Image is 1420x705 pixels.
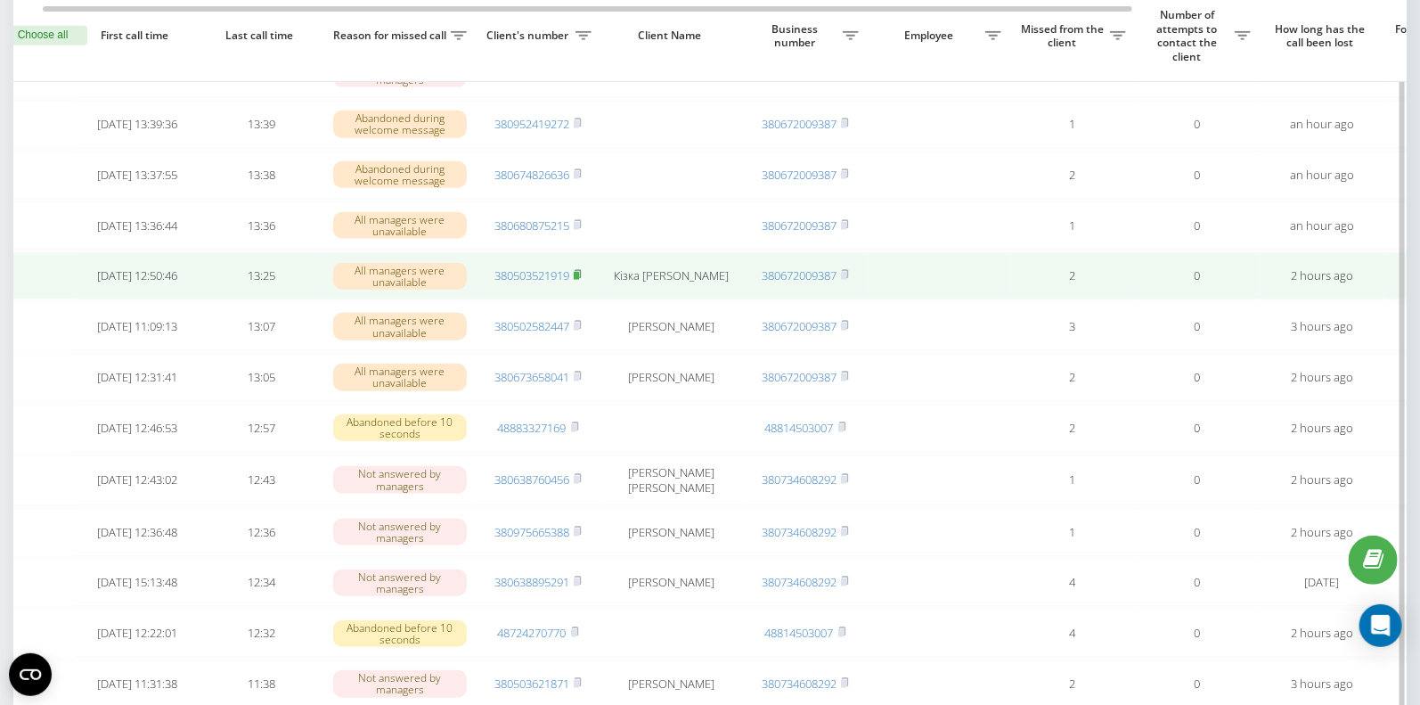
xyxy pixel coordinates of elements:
span: Reason for missed call [333,29,451,43]
td: 0 [1135,560,1260,607]
div: All managers were unavailable [333,364,467,390]
td: 2 [1010,405,1135,452]
td: 1 [1010,455,1135,505]
td: 12:36 [200,509,324,556]
td: [PERSON_NAME] [PERSON_NAME] [600,455,743,505]
a: 48724270770 [498,625,567,641]
a: 380503621871 [494,676,569,692]
td: 2 hours ago [1260,405,1384,452]
td: 12:32 [200,610,324,657]
a: 48883327169 [498,420,567,436]
td: [DATE] 12:31:41 [75,354,200,401]
a: 380503521919 [494,267,569,283]
span: Missed from the client [1019,22,1110,50]
a: 380673658041 [494,369,569,385]
td: 3 [1010,303,1135,350]
a: 380672009387 [762,369,836,385]
td: 0 [1135,354,1260,401]
td: [PERSON_NAME] [600,303,743,350]
a: 380502582447 [494,318,569,334]
td: 4 [1010,560,1135,607]
a: 380638895291 [494,574,569,590]
td: 3 hours ago [1260,303,1384,350]
td: 1 [1010,101,1135,148]
td: 0 [1135,455,1260,505]
td: Кізка [PERSON_NAME] [600,252,743,299]
span: First call time [89,29,185,43]
td: 13:39 [200,101,324,148]
td: an hour ago [1260,101,1384,148]
td: 2 hours ago [1260,509,1384,556]
td: 13:38 [200,152,324,199]
td: 13:25 [200,252,324,299]
td: 13:07 [200,303,324,350]
span: Client's number [485,29,575,43]
td: 13:05 [200,354,324,401]
a: 48814503007 [765,420,834,436]
a: 380734608292 [762,524,836,540]
div: Not answered by managers [333,519,467,545]
td: [DATE] 11:09:13 [75,303,200,350]
td: an hour ago [1260,202,1384,250]
td: 13:36 [200,202,324,250]
div: All managers were unavailable [333,263,467,290]
td: 0 [1135,610,1260,657]
td: [PERSON_NAME] [600,509,743,556]
div: Not answered by managers [333,570,467,596]
td: [DATE] [1260,560,1384,607]
td: 0 [1135,202,1260,250]
a: 380672009387 [762,267,836,283]
td: [DATE] 12:50:46 [75,252,200,299]
td: 2 hours ago [1260,610,1384,657]
td: 2 hours ago [1260,252,1384,299]
a: 380734608292 [762,471,836,488]
td: 0 [1135,252,1260,299]
td: 0 [1135,509,1260,556]
td: [DATE] 13:39:36 [75,101,200,148]
td: 0 [1135,101,1260,148]
td: 2 [1010,252,1135,299]
div: Not answered by managers [333,466,467,493]
button: Open CMP widget [9,653,52,696]
td: [PERSON_NAME] [600,560,743,607]
td: 4 [1010,610,1135,657]
td: 1 [1010,202,1135,250]
td: 12:57 [200,405,324,452]
td: [DATE] 13:36:44 [75,202,200,250]
a: 380952419272 [494,116,569,132]
td: [DATE] 12:36:48 [75,509,200,556]
td: 0 [1135,405,1260,452]
a: 380672009387 [762,217,836,234]
td: 1 [1010,509,1135,556]
td: an hour ago [1260,152,1384,199]
td: 2 [1010,354,1135,401]
td: [DATE] 13:37:55 [75,152,200,199]
td: [DATE] 15:13:48 [75,560,200,607]
span: How long has the call been lost [1274,22,1370,50]
td: [DATE] 12:22:01 [75,610,200,657]
div: Abandoned before 10 seconds [333,620,467,647]
td: [DATE] 12:43:02 [75,455,200,505]
a: 380734608292 [762,574,836,590]
div: Abandoned during welcome message [333,111,467,137]
a: 380638760456 [494,471,569,488]
a: 380672009387 [762,167,836,183]
td: 0 [1135,152,1260,199]
span: Last call time [214,29,310,43]
td: 0 [1135,303,1260,350]
div: Abandoned before 10 seconds [333,414,467,441]
div: All managers were unavailable [333,212,467,239]
a: 380672009387 [762,116,836,132]
a: 380672009387 [762,318,836,334]
span: Client Name [616,29,728,43]
span: Business number [752,22,843,50]
span: Number of attempts to contact the client [1144,8,1235,63]
td: 12:34 [200,560,324,607]
td: [PERSON_NAME] [600,354,743,401]
a: 380734608292 [762,676,836,692]
div: All managers were unavailable [333,313,467,340]
a: 380674826636 [494,167,569,183]
td: 2 hours ago [1260,354,1384,401]
div: Open Intercom Messenger [1359,604,1402,647]
a: 380680875215 [494,217,569,234]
